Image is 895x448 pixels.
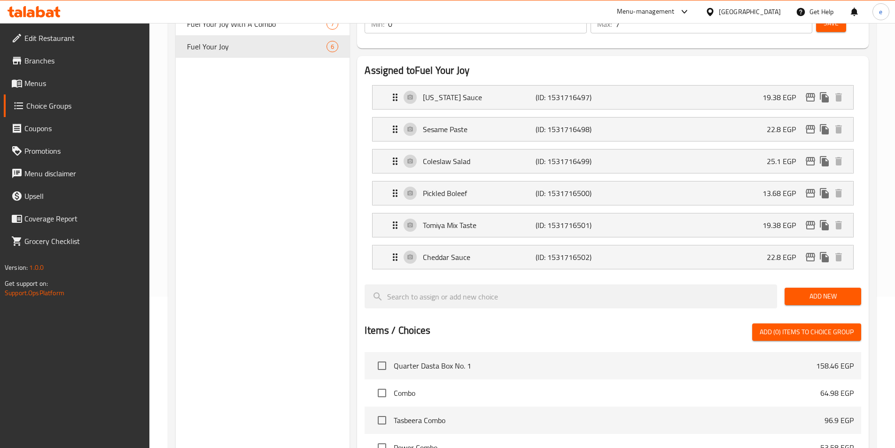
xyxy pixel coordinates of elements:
div: [GEOGRAPHIC_DATA] [719,7,781,17]
span: Quarter Dasta Box No. 1 [394,360,816,371]
button: duplicate [817,186,832,200]
span: Select choice [372,356,392,376]
span: Menus [24,78,142,89]
p: Pickled Boleef [423,188,535,199]
button: edit [803,250,817,264]
button: delete [832,250,846,264]
a: Grocery Checklist [4,230,149,252]
button: duplicate [817,218,832,232]
span: e [879,7,882,17]
h2: Assigned to Fuel Your Joy [365,63,861,78]
p: [US_STATE] Sauce [423,92,535,103]
span: 1.0.0 [29,261,44,274]
span: Grocery Checklist [24,236,142,247]
li: Expand [365,113,861,145]
span: Fuel Your Joy [187,41,327,52]
span: 7 [327,20,338,29]
p: 25.1 EGP [767,156,803,167]
div: Expand [373,245,853,269]
button: Add (0) items to choice group [752,323,861,341]
p: 22.8 EGP [767,252,803,263]
p: 64.98 EGP [820,387,854,399]
p: Cheddar Sauce [423,252,535,263]
div: Choices [327,41,338,52]
span: Fuel Your Joy With A Combo [187,18,327,30]
button: edit [803,122,817,136]
p: (ID: 1531716497) [536,92,611,103]
span: Coupons [24,123,142,134]
span: Add (0) items to choice group [760,326,854,338]
li: Expand [365,241,861,273]
a: Support.OpsPlatform [5,287,64,299]
span: Save [824,17,839,29]
button: edit [803,186,817,200]
p: 19.38 EGP [763,92,803,103]
p: Min: [371,18,384,30]
a: Branches [4,49,149,72]
div: Expand [373,86,853,109]
p: Tomiya Mix Taste [423,220,535,231]
p: Coleslaw Salad [423,156,535,167]
button: Add New [785,288,861,305]
button: duplicate [817,154,832,168]
a: Menu disclaimer [4,162,149,185]
span: Select choice [372,383,392,403]
a: Edit Restaurant [4,27,149,49]
p: Sesame Paste [423,124,535,135]
button: duplicate [817,90,832,104]
p: (ID: 1531716498) [536,124,611,135]
button: delete [832,186,846,200]
p: (ID: 1531716500) [536,188,611,199]
li: Expand [365,145,861,177]
button: delete [832,90,846,104]
span: Edit Restaurant [24,32,142,44]
span: Menu disclaimer [24,168,142,179]
p: 13.68 EGP [763,188,803,199]
li: Expand [365,81,861,113]
div: Fuel Your Joy6 [176,35,350,58]
span: Choice Groups [26,100,142,111]
span: Upsell [24,190,142,202]
div: Expand [373,149,853,173]
p: 96.9 EGP [825,415,854,426]
button: duplicate [817,250,832,264]
p: (ID: 1531716499) [536,156,611,167]
button: edit [803,154,817,168]
span: Combo [394,387,820,399]
li: Expand [365,209,861,241]
p: 158.46 EGP [816,360,854,371]
button: delete [832,154,846,168]
span: Tasbeera Combo [394,415,825,426]
a: Upsell [4,185,149,207]
button: delete [832,218,846,232]
li: Expand [365,177,861,209]
span: Branches [24,55,142,66]
p: Max: [597,18,612,30]
a: Coupons [4,117,149,140]
div: Menu-management [617,6,675,17]
span: Version: [5,261,28,274]
button: edit [803,90,817,104]
a: Promotions [4,140,149,162]
button: duplicate [817,122,832,136]
span: Coverage Report [24,213,142,224]
p: (ID: 1531716501) [536,220,611,231]
div: Expand [373,213,853,237]
span: Get support on: [5,277,48,290]
div: Expand [373,181,853,205]
a: Choice Groups [4,94,149,117]
div: Choices [327,18,338,30]
span: 6 [327,42,338,51]
div: Fuel Your Joy With A Combo7 [176,13,350,35]
input: search [365,284,777,308]
p: (ID: 1531716502) [536,252,611,263]
a: Menus [4,72,149,94]
button: edit [803,218,817,232]
div: Expand [373,118,853,141]
span: Promotions [24,145,142,157]
button: delete [832,122,846,136]
h2: Items / Choices [365,323,430,338]
p: 19.38 EGP [763,220,803,231]
a: Coverage Report [4,207,149,230]
span: Add New [792,291,854,302]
